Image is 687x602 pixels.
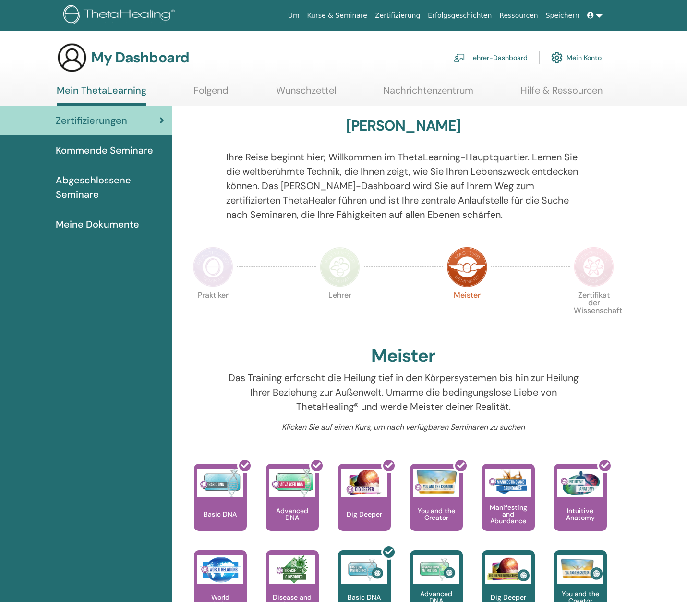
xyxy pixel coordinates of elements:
a: Intuitive Anatomy Intuitive Anatomy [554,464,607,550]
img: Basic DNA Instructors [341,555,387,584]
p: Ihre Reise beginnt hier; Willkommen im ThetaLearning-Hauptquartier. Lernen Sie die weltberühmte T... [226,150,581,222]
a: Folgend [193,84,229,103]
img: You and the Creator [413,469,459,495]
span: Meine Dokumente [56,217,139,231]
a: Erfolgsgeschichten [424,7,495,24]
p: Meister [447,291,487,332]
a: Mein ThetaLearning [57,84,146,106]
a: Basic DNA Basic DNA [194,464,247,550]
a: Kurse & Seminare [303,7,371,24]
a: Hilfe & Ressourcen [520,84,603,103]
p: Advanced DNA [266,507,319,521]
img: Instructor [320,247,360,287]
img: You and the Creator Instructors [557,555,603,584]
a: Ressourcen [495,7,542,24]
img: Practitioner [193,247,233,287]
img: Manifesting and Abundance [485,469,531,497]
p: Das Training erforscht die Heilung tief in den Körpersystemen bis hin zur Heilung Ihrer Beziehung... [226,371,581,414]
h2: Meister [371,345,435,367]
img: World Relations [197,555,243,584]
a: Advanced DNA Advanced DNA [266,464,319,550]
img: Intuitive Anatomy [557,469,603,497]
a: Dig Deeper Dig Deeper [338,464,391,550]
a: Mein Konto [551,47,602,68]
p: Manifesting and Abundance [482,504,535,524]
p: Lehrer [320,291,360,332]
img: logo.png [63,5,178,26]
img: chalkboard-teacher.svg [454,53,465,62]
h3: My Dashboard [91,49,189,66]
a: Manifesting and Abundance Manifesting and Abundance [482,464,535,550]
img: Advanced DNA [269,469,315,497]
a: Zertifizierung [371,7,424,24]
img: Advanced DNA Instructors [413,555,459,584]
img: Basic DNA [197,469,243,497]
img: Certificate of Science [574,247,614,287]
p: Zertifikat der Wissenschaft [574,291,614,332]
img: Dig Deeper [341,469,387,497]
img: Master [447,247,487,287]
img: cog.svg [551,49,563,66]
p: Praktiker [193,291,233,332]
p: You and the Creator [410,507,463,521]
img: generic-user-icon.jpg [57,42,87,73]
a: Um [284,7,303,24]
a: Lehrer-Dashboard [454,47,528,68]
p: Klicken Sie auf einen Kurs, um nach verfügbaren Seminaren zu suchen [226,421,581,433]
span: Kommende Seminare [56,143,153,157]
p: Dig Deeper [343,511,386,518]
h3: [PERSON_NAME] [346,117,461,134]
img: Disease and Disorder [269,555,315,584]
p: Intuitive Anatomy [554,507,607,521]
a: You and the Creator You and the Creator [410,464,463,550]
span: Abgeschlossene Seminare [56,173,164,202]
a: Nachrichtenzentrum [383,84,473,103]
span: Zertifizierungen [56,113,127,128]
a: Speichern [542,7,583,24]
a: Wunschzettel [276,84,336,103]
img: Dig Deeper Instructors [485,555,531,584]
